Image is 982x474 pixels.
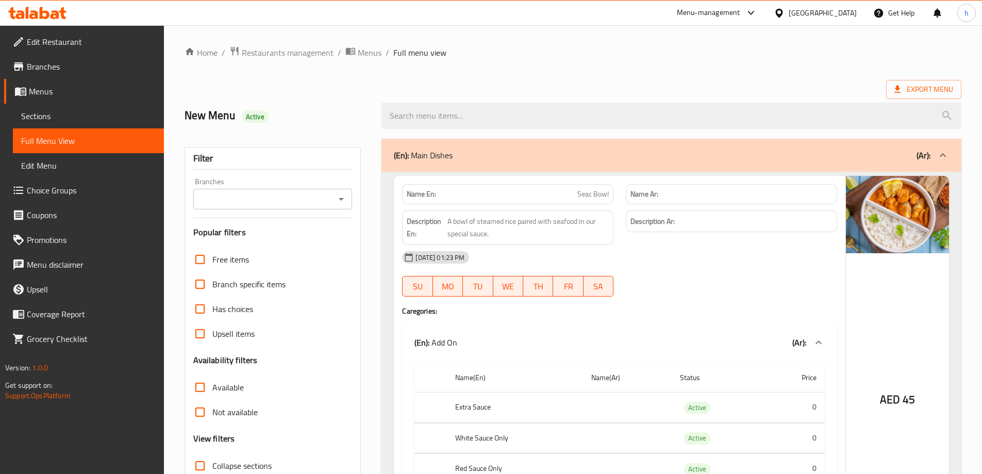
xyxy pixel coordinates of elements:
[527,279,549,294] span: TH
[193,433,235,445] h3: View filters
[880,389,900,410] span: AED
[763,423,825,453] td: 0
[437,279,459,294] span: MO
[4,29,164,54] a: Edit Restaurant
[846,176,949,253] img: mmw_638923298106344042
[407,215,445,240] strong: Description En:
[13,153,164,178] a: Edit Menu
[358,46,381,59] span: Menus
[394,148,409,163] b: (En):
[557,279,579,294] span: FR
[630,189,658,200] strong: Name Ar:
[212,303,253,315] span: Has choices
[242,112,269,122] span: Active
[584,276,613,297] button: SA
[792,335,806,350] b: (Ar):
[13,128,164,153] a: Full Menu View
[212,406,258,418] span: Not available
[447,363,583,393] th: Name(En)
[5,389,71,402] a: Support.OpsPlatform
[763,393,825,423] td: 0
[684,402,710,414] div: Active
[4,54,164,79] a: Branches
[414,336,457,349] p: Add On
[4,203,164,227] a: Coupons
[27,333,156,345] span: Grocery Checklist
[4,326,164,351] a: Grocery Checklist
[4,302,164,326] a: Coverage Report
[553,276,583,297] button: FR
[4,79,164,104] a: Menus
[789,7,857,19] div: [GEOGRAPHIC_DATA]
[523,276,553,297] button: TH
[185,108,370,123] h2: New Menu
[672,363,763,393] th: Status
[433,276,463,297] button: MO
[4,227,164,252] a: Promotions
[886,80,961,99] span: Export Menu
[467,279,489,294] span: TU
[903,389,915,410] span: 45
[242,110,269,123] div: Active
[21,110,156,122] span: Sections
[27,234,156,246] span: Promotions
[394,149,453,161] p: Main Dishes
[402,276,432,297] button: SU
[411,253,469,263] span: [DATE] 01:23 PM
[493,276,523,297] button: WE
[338,46,341,59] li: /
[27,283,156,296] span: Upsell
[193,354,258,366] h3: Availability filters
[27,60,156,73] span: Branches
[677,7,740,19] div: Menu-management
[447,423,583,453] th: White Sauce Only
[27,209,156,221] span: Coupons
[334,192,348,206] button: Open
[684,402,710,414] span: Active
[5,361,30,374] span: Version:
[894,83,953,96] span: Export Menu
[630,215,675,228] strong: Description Ar:
[447,215,609,240] span: A bowl of steamed rice paired with seafood in our special sauce.
[212,253,249,266] span: Free items
[407,279,428,294] span: SU
[21,135,156,147] span: Full Menu View
[763,363,825,393] th: Price
[185,46,961,59] nav: breadcrumb
[222,46,225,59] li: /
[964,7,969,19] span: h
[414,335,429,350] b: (En):
[4,252,164,277] a: Menu disclaimer
[32,361,48,374] span: 1.0.0
[345,46,381,59] a: Menus
[27,308,156,320] span: Coverage Report
[402,326,837,359] div: (En): Add On(Ar):
[381,103,961,129] input: search
[27,184,156,197] span: Choice Groups
[193,226,353,238] h3: Popular filters
[212,381,244,394] span: Available
[4,178,164,203] a: Choice Groups
[21,159,156,172] span: Edit Menu
[5,379,53,392] span: Get support on:
[497,279,519,294] span: WE
[193,148,353,170] div: Filter
[13,104,164,128] a: Sections
[917,148,930,163] b: (Ar):
[29,85,156,97] span: Menus
[212,460,272,472] span: Collapse sections
[588,279,609,294] span: SA
[463,276,493,297] button: TU
[684,432,710,445] div: Active
[407,189,436,200] strong: Name En:
[27,258,156,271] span: Menu disclaimer
[212,278,286,290] span: Branch specific items
[27,36,156,48] span: Edit Restaurant
[242,46,334,59] span: Restaurants management
[577,189,609,200] span: Seac Bowl
[185,46,218,59] a: Home
[381,139,961,172] div: (En): Main Dishes(Ar):
[229,46,334,59] a: Restaurants management
[212,328,255,340] span: Upsell items
[4,277,164,302] a: Upsell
